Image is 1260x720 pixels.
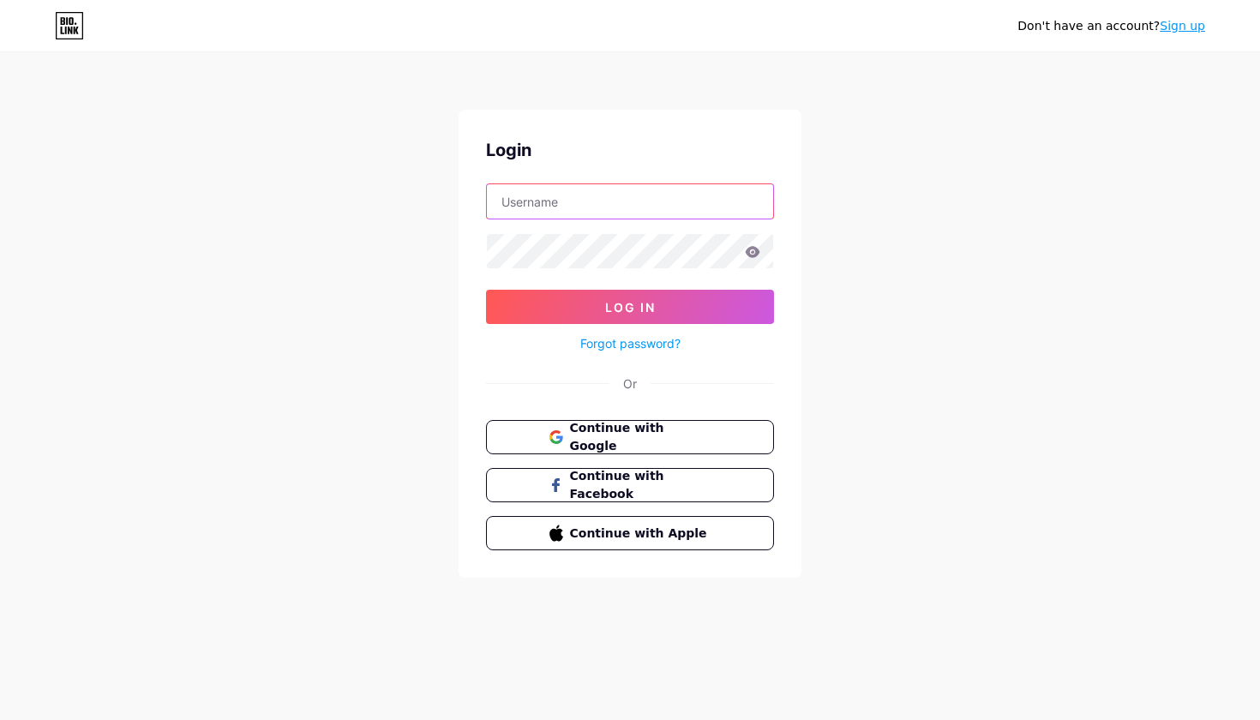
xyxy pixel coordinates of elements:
span: Continue with Apple [570,525,711,543]
span: Log In [605,300,656,315]
span: Continue with Google [570,419,711,455]
a: Sign up [1160,19,1205,33]
button: Log In [486,290,774,324]
div: Don't have an account? [1017,17,1205,35]
span: Continue with Facebook [570,467,711,503]
div: Or [623,375,637,393]
a: Forgot password? [580,334,681,352]
button: Continue with Apple [486,516,774,550]
button: Continue with Facebook [486,468,774,502]
button: Continue with Google [486,420,774,454]
input: Username [487,184,773,219]
div: Login [486,137,774,163]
